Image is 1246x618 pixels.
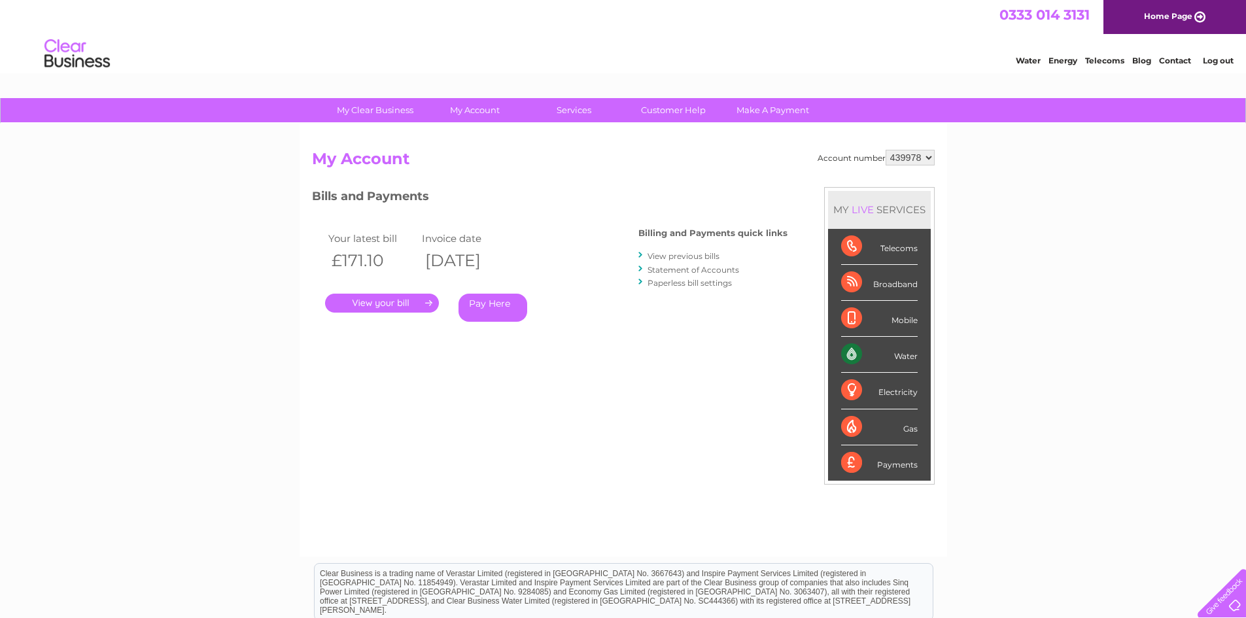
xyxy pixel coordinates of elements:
[648,278,732,288] a: Paperless bill settings
[44,34,111,74] img: logo.png
[1016,56,1041,65] a: Water
[321,98,429,122] a: My Clear Business
[849,203,876,216] div: LIVE
[325,247,419,274] th: £171.10
[312,187,787,210] h3: Bills and Payments
[648,265,739,275] a: Statement of Accounts
[828,191,931,228] div: MY SERVICES
[315,7,933,63] div: Clear Business is a trading name of Verastar Limited (registered in [GEOGRAPHIC_DATA] No. 3667643...
[325,230,419,247] td: Your latest bill
[841,445,918,481] div: Payments
[841,373,918,409] div: Electricity
[312,150,935,175] h2: My Account
[619,98,727,122] a: Customer Help
[841,229,918,265] div: Telecoms
[841,409,918,445] div: Gas
[1085,56,1124,65] a: Telecoms
[419,230,513,247] td: Invoice date
[999,7,1090,23] a: 0333 014 3131
[325,294,439,313] a: .
[520,98,628,122] a: Services
[841,337,918,373] div: Water
[841,265,918,301] div: Broadband
[459,294,527,322] a: Pay Here
[1203,56,1234,65] a: Log out
[1048,56,1077,65] a: Energy
[841,301,918,337] div: Mobile
[648,251,719,261] a: View previous bills
[1159,56,1191,65] a: Contact
[719,98,827,122] a: Make A Payment
[1132,56,1151,65] a: Blog
[419,247,513,274] th: [DATE]
[818,150,935,165] div: Account number
[638,228,787,238] h4: Billing and Payments quick links
[421,98,528,122] a: My Account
